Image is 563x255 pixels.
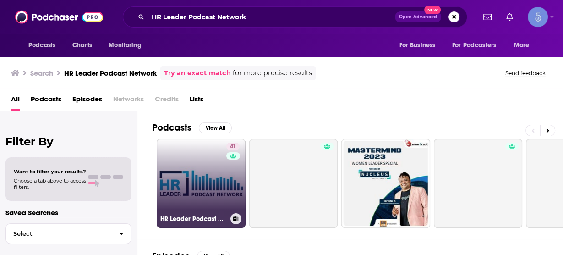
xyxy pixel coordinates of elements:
[508,37,541,54] button: open menu
[22,37,67,54] button: open menu
[14,177,86,190] span: Choose a tab above to access filters.
[152,122,232,133] a: PodcastsView All
[160,215,227,223] h3: HR Leader Podcast Network
[123,6,467,28] div: Search podcasts, credits, & more...
[152,122,191,133] h2: Podcasts
[395,11,441,22] button: Open AdvancedNew
[399,39,435,52] span: For Business
[528,7,548,27] span: Logged in as Spiral5-G1
[503,9,517,25] a: Show notifications dropdown
[109,39,141,52] span: Monitoring
[503,69,548,77] button: Send feedback
[6,231,112,237] span: Select
[452,39,496,52] span: For Podcasters
[148,10,395,24] input: Search podcasts, credits, & more...
[157,139,246,228] a: 41HR Leader Podcast Network
[30,69,53,78] h3: Search
[72,39,92,52] span: Charts
[64,69,157,78] h3: HR Leader Podcast Network
[5,208,131,217] p: Saved Searches
[399,15,437,19] span: Open Advanced
[14,168,86,175] span: Want to filter your results?
[66,37,98,54] a: Charts
[15,8,103,26] img: Podchaser - Follow, Share and Rate Podcasts
[113,92,144,111] span: Networks
[155,92,179,111] span: Credits
[102,37,153,54] button: open menu
[226,143,240,150] a: 41
[393,37,447,54] button: open menu
[28,39,55,52] span: Podcasts
[164,68,231,78] a: Try an exact match
[31,92,61,111] a: Podcasts
[72,92,102,111] a: Episodes
[528,7,548,27] img: User Profile
[528,7,548,27] button: Show profile menu
[480,9,495,25] a: Show notifications dropdown
[233,68,312,78] span: for more precise results
[5,223,131,244] button: Select
[514,39,530,52] span: More
[199,122,232,133] button: View All
[5,135,131,148] h2: Filter By
[11,92,20,111] a: All
[424,6,441,14] span: New
[446,37,509,54] button: open menu
[190,92,203,111] a: Lists
[230,142,236,151] span: 41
